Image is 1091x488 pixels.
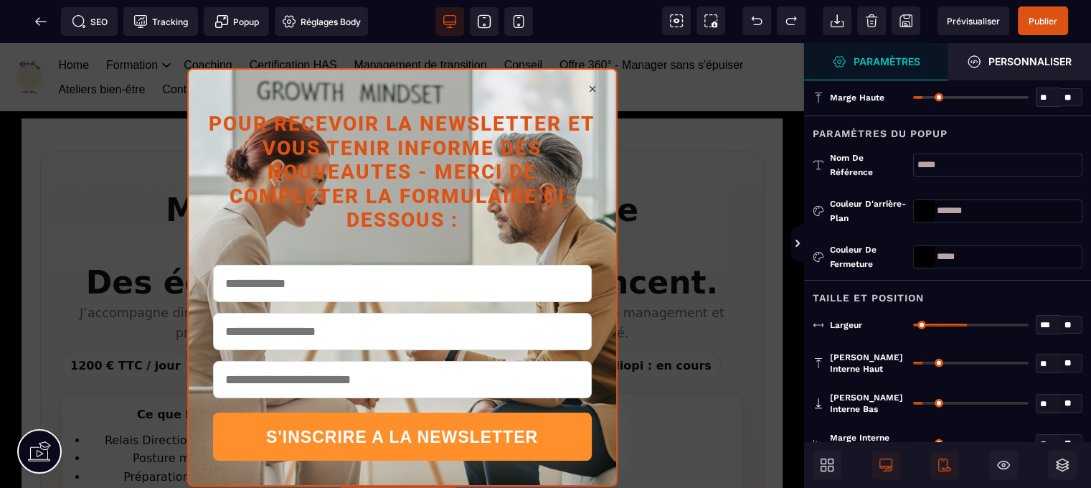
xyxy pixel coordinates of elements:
span: Afficher les vues [804,222,818,266]
span: Masquer le bloc [989,451,1018,479]
span: Afficher le mobile [930,451,959,479]
span: Voir tablette [470,7,499,36]
span: Métadata SEO [61,7,118,36]
span: Voir bureau [435,7,464,36]
span: Rétablir [777,6,806,35]
a: Close [574,32,611,69]
span: Ouvrir les blocs [813,451,841,479]
span: Enregistrer le contenu [1018,6,1068,35]
div: Couleur d'arrière-plan [830,197,906,225]
span: Publier [1029,16,1057,27]
h2: POUR RECEVOIR LA NEWSLETTER ET VOUS TENIR INFORME DES NOUVEAUTES - MERCI DE COMPLETER LA FORMULAI... [202,62,603,197]
button: S'INSCRIRE A LA NEWSLETTER [213,370,592,418]
span: Marge haute [830,92,884,103]
span: Ouvrir les calques [1048,451,1077,479]
span: Voir les composants [662,6,691,35]
span: Tracking [133,14,188,29]
span: Créer une alerte modale [204,7,269,36]
span: Capture d'écran [696,6,725,35]
div: Nom de référence [830,151,906,179]
span: Marge interne gauche [830,432,906,455]
span: Aperçu [937,6,1009,35]
span: Défaire [742,6,771,35]
span: Retour [27,7,55,36]
span: Afficher le desktop [872,451,900,479]
div: Couleur de fermeture [830,243,906,271]
span: Prévisualiser [947,16,1000,27]
span: Nettoyage [857,6,886,35]
span: Code de suivi [123,7,198,36]
span: Popup [214,14,259,29]
span: Enregistrer [892,6,920,35]
div: Paramètres du popup [804,116,1091,142]
span: Ouvrir le gestionnaire de styles [948,43,1091,80]
strong: Personnaliser [988,56,1072,67]
strong: Paramètres [854,56,920,67]
span: Favicon [275,7,368,36]
span: Ouvrir le gestionnaire de styles [804,43,948,80]
span: [PERSON_NAME] interne haut [830,352,906,375]
span: Voir mobile [504,7,533,36]
span: Largeur [830,319,862,331]
span: SEO [72,14,108,29]
span: Importer [823,6,851,35]
span: Réglages Body [282,14,361,29]
div: Taille et position [804,280,1091,306]
span: [PERSON_NAME] interne bas [830,392,906,415]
